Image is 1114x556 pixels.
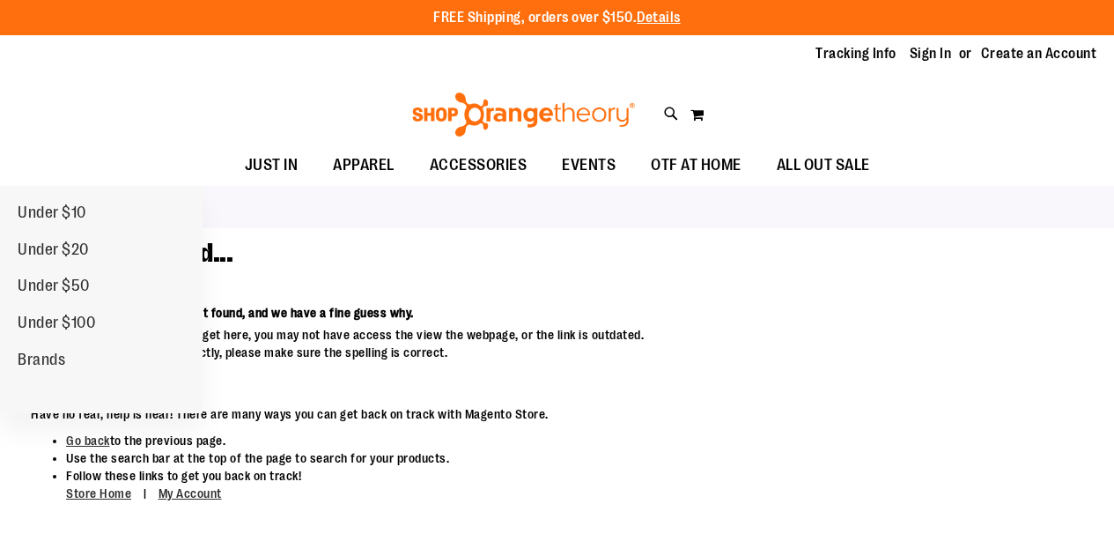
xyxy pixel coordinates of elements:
[18,204,86,226] span: Under $10
[159,486,222,500] a: My Account
[651,145,741,185] span: OTF AT HOME
[18,314,95,336] span: Under $100
[66,434,110,448] a: Go back
[430,145,527,185] span: ACCESSORIES
[18,277,90,299] span: Under $50
[981,44,1097,63] a: Create an Account
[66,486,131,500] a: Store Home
[637,10,681,26] a: Details
[66,326,864,344] li: If you clicked on a link to get here, you may not have access the view the webpage, or the link i...
[66,432,864,449] li: to the previous page.
[910,44,952,63] a: Sign In
[562,145,616,185] span: EVENTS
[18,241,89,263] span: Under $20
[31,304,864,322] dt: The page you requested was not found, and we have a fine guess why.
[333,145,395,185] span: APPAREL
[18,351,65,373] span: Brands
[31,383,864,401] dt: What can you do?
[409,93,638,137] img: Shop Orangetheory
[777,145,870,185] span: ALL OUT SALE
[135,478,156,509] span: |
[66,467,864,503] li: Follow these links to get you back on track!
[245,145,299,185] span: JUST IN
[433,8,681,28] p: FREE Shipping, orders over $150.
[66,449,864,467] li: Use the search bar at the top of the page to search for your products.
[31,405,864,423] dd: Have no fear, help is near! There are many ways you can get back on track with Magento Store.
[66,344,864,361] li: If you typed the URL directly, please make sure the spelling is correct.
[815,44,896,63] a: Tracking Info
